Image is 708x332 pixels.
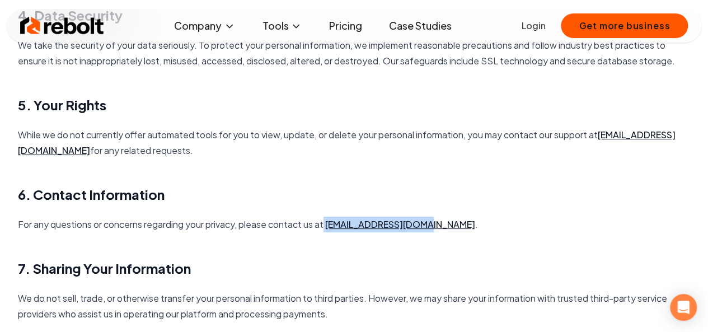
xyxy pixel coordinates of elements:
[20,15,104,37] img: Rebolt Logo
[320,15,371,37] a: Pricing
[18,96,690,114] h2: 5. Your Rights
[379,15,460,37] a: Case Studies
[253,15,311,37] button: Tools
[561,13,688,38] button: Get more business
[18,217,690,232] p: For any questions or concerns regarding your privacy, please contact us at .
[165,15,244,37] button: Company
[18,185,690,203] h2: 6. Contact Information
[18,127,690,158] p: While we do not currently offer automated tools for you to view, update, or delete your personal ...
[18,38,690,69] p: We take the security of your data seriously. To protect your personal information, we implement r...
[18,129,676,156] a: [EMAIL_ADDRESS][DOMAIN_NAME]
[670,294,697,321] div: Open Intercom Messenger
[325,218,475,230] a: [EMAIL_ADDRESS][DOMAIN_NAME]
[18,291,690,322] p: We do not sell, trade, or otherwise transfer your personal information to third parties. However,...
[18,6,690,24] h2: 4. Data Security
[521,19,545,32] a: Login
[18,259,690,277] h2: 7. Sharing Your Information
